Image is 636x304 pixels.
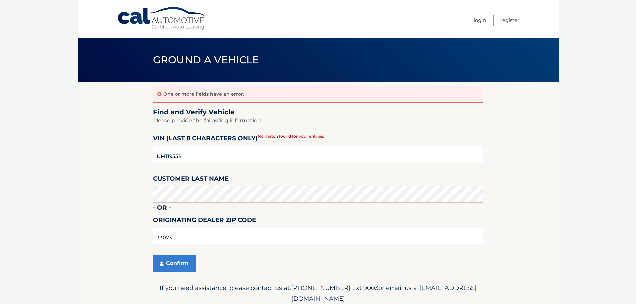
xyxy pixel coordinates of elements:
label: Originating Dealer Zip Code [153,215,256,227]
span: Ground a Vehicle [153,54,259,66]
span: [PHONE_NUMBER] Ext 9003 [291,284,378,292]
p: One or more fields have an error. [163,91,244,97]
span: [EMAIL_ADDRESS][DOMAIN_NAME] [291,284,477,302]
p: Please provide the following information. [153,116,483,125]
h2: Find and Verify Vehicle [153,108,483,116]
label: Customer Last Name [153,174,229,186]
span: No match found for your entries. [258,134,324,139]
label: - or - [153,203,171,215]
a: Cal Automotive [117,7,207,30]
p: If you need assistance, please contact us at: or email us at [157,283,479,304]
button: Confirm [153,255,196,272]
a: Register [500,15,519,26]
a: Login [474,15,486,26]
label: VIN (last 8 characters only) [153,133,258,146]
